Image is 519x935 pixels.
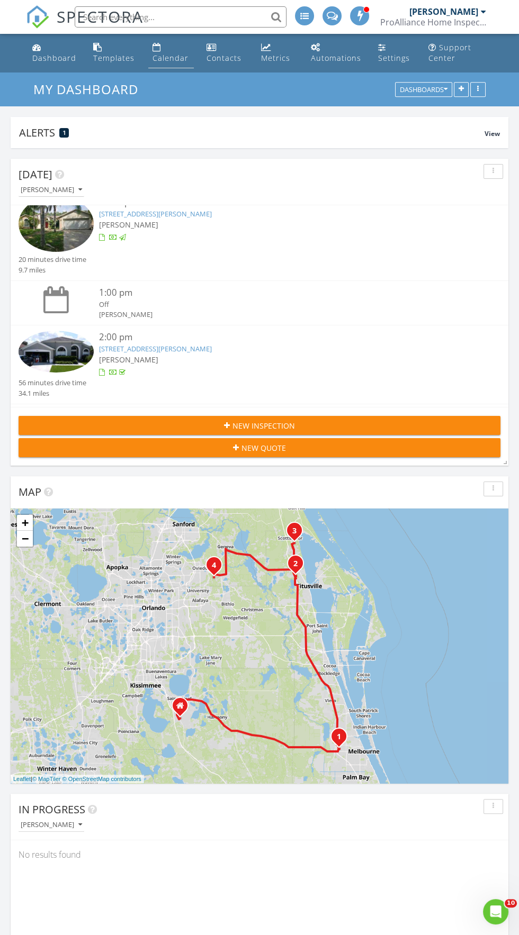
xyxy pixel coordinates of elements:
[17,515,33,531] a: Zoom in
[505,899,517,907] span: 10
[374,38,416,68] a: Settings
[19,255,86,265] div: 20 minutes drive time
[19,485,41,499] span: Map
[26,14,144,37] a: SPECTORA
[207,53,241,63] div: Contacts
[19,331,500,398] a: 2:00 pm [STREET_ADDRESS][PERSON_NAME] [PERSON_NAME] 56 minutes drive time 34.1 miles
[202,38,248,68] a: Contacts
[148,38,194,68] a: Calendar
[293,560,298,568] i: 2
[32,53,76,63] div: Dashboard
[337,733,341,741] i: 1
[232,420,295,431] span: New Inspection
[424,38,491,68] a: Support Center
[296,563,302,569] div: 3731 Prescott St, Titusville, FL 32796
[19,388,86,398] div: 34.1 miles
[380,17,486,28] div: ProAlliance Home Inspections
[339,736,345,742] div: 609 Sheridan Woods Dr, Melbourne, FL 32904
[99,331,461,344] div: 2:00 pm
[19,183,84,197] button: [PERSON_NAME]
[241,442,286,453] span: New Quote
[21,186,82,194] div: [PERSON_NAME]
[28,38,80,68] a: Dashboard
[89,38,139,68] a: Templates
[32,776,61,782] a: © MapTiler
[214,565,220,571] div: 3046 Wolfe Ct, Oviedo, FL 32766
[400,86,448,94] div: Dashboards
[99,286,461,299] div: 1:00 pm
[57,5,144,28] span: SPECTORA
[13,776,31,782] a: Leaflet
[99,344,212,353] a: [STREET_ADDRESS][PERSON_NAME]
[485,129,500,138] span: View
[62,776,141,782] a: © OpenStreetMap contributors
[311,53,361,63] div: Automations
[483,899,508,924] iframe: Intercom live chat
[19,378,86,388] div: 56 minutes drive time
[19,818,84,832] button: [PERSON_NAME]
[212,562,216,569] i: 4
[26,5,49,29] img: The Best Home Inspection Software - Spectora
[33,80,147,98] a: My Dashboard
[307,38,365,68] a: Automations (Basic)
[257,38,298,68] a: Metrics
[19,167,52,181] span: [DATE]
[19,265,86,275] div: 9.7 miles
[19,196,500,275] a: 12:00 pm [STREET_ADDRESS][PERSON_NAME] [PERSON_NAME] 20 minutes drive time 9.7 miles
[17,531,33,547] a: Zoom out
[19,802,85,816] span: In Progress
[395,83,452,97] button: Dashboards
[99,299,461,310] div: Off
[21,821,82,829] div: [PERSON_NAME]
[19,438,500,457] button: New Quote
[11,840,508,869] div: No results found
[378,53,410,63] div: Settings
[99,310,461,320] div: [PERSON_NAME]
[19,331,94,373] img: 9374746%2Fcover_photos%2FuPpZTJkRJZYHdRwVb80z%2Fsmall.jpg
[261,53,290,63] div: Metrics
[75,6,287,28] input: Search everything...
[93,53,135,63] div: Templates
[292,528,297,535] i: 3
[19,416,500,435] button: New Inspection
[153,53,189,63] div: Calendar
[19,125,485,140] div: Alerts
[180,705,186,712] div: 3611 Moca Drive, St. Cloud FL 34772
[63,129,66,137] span: 1
[19,196,94,252] img: 9367984%2Fcover_photos%2FnbgCU9TYRGBgG9V07hPh%2Fsmall.jpg
[428,42,471,63] div: Support Center
[99,209,212,219] a: [STREET_ADDRESS][PERSON_NAME]
[99,355,158,365] span: [PERSON_NAME]
[294,530,301,537] div: 3410 Flounder Creek Rd , Mims, FL 32754
[11,775,144,784] div: |
[409,6,478,17] div: [PERSON_NAME]
[99,220,158,230] span: [PERSON_NAME]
